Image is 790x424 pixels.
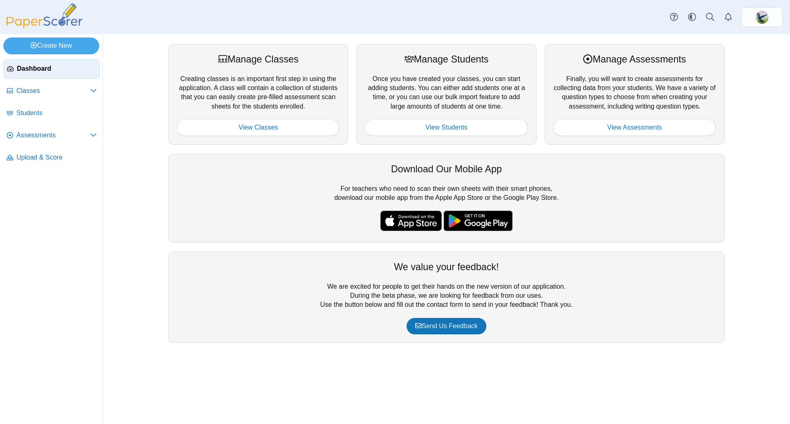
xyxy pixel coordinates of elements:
[444,211,513,231] img: google-play-badge.png
[177,119,339,136] a: View Classes
[177,53,339,66] div: Manage Classes
[365,53,527,66] div: Manage Students
[16,153,97,162] span: Upload & Score
[755,11,769,24] img: ps.ckZdNrHIMrNA3Sq2
[168,252,725,343] div: We are excited for people to get their hands on the new version of our application. During the be...
[755,11,769,24] span: Alexandra Artzer
[3,59,100,79] a: Dashboard
[16,86,90,95] span: Classes
[719,8,737,26] a: Alerts
[16,131,90,140] span: Assessments
[3,148,100,168] a: Upload & Score
[380,211,442,231] img: apple-store-badge.svg
[3,3,86,28] img: PaperScorer
[415,322,478,329] span: Send Us Feedback
[407,318,486,334] a: Send Us Feedback
[741,7,783,27] a: ps.ckZdNrHIMrNA3Sq2
[17,64,96,73] span: Dashboard
[168,44,348,144] div: Creating classes is an important first step in using the application. A class will contain a coll...
[177,162,716,176] div: Download Our Mobile App
[16,109,97,118] span: Students
[3,104,100,123] a: Students
[168,154,725,243] div: For teachers who need to scan their own sheets with their smart phones, download our mobile app f...
[3,23,86,30] a: PaperScorer
[553,119,716,136] a: View Assessments
[3,126,100,146] a: Assessments
[365,119,527,136] a: View Students
[177,260,716,273] div: We value your feedback!
[553,53,716,66] div: Manage Assessments
[3,81,100,101] a: Classes
[545,44,725,144] div: Finally, you will want to create assessments for collecting data from your students. We have a va...
[356,44,536,144] div: Once you have created your classes, you can start adding students. You can either add students on...
[3,37,99,54] a: Create New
